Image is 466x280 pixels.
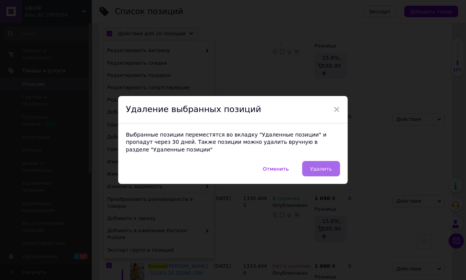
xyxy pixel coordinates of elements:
[333,103,340,116] span: ×
[126,132,327,153] span: Выбранные позиции переместятся во вкладку "Удаленные позиции" и пропадут через 30 дней. Также поз...
[126,104,261,114] span: Удаление выбранных позиций
[302,161,340,176] button: Удалить
[255,161,297,176] button: Отменить
[263,166,289,172] span: Отменить
[310,166,332,172] span: Удалить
